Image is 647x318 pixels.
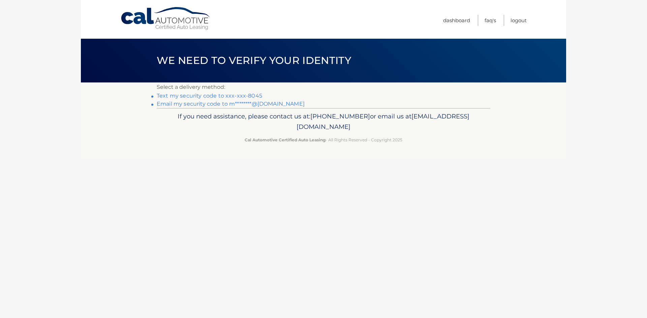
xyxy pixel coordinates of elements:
[310,112,370,120] span: [PHONE_NUMBER]
[485,15,496,26] a: FAQ's
[157,54,351,67] span: We need to verify your identity
[157,93,262,99] a: Text my security code to xxx-xxx-8045
[511,15,527,26] a: Logout
[443,15,470,26] a: Dashboard
[161,136,486,143] p: - All Rights Reserved - Copyright 2025
[245,137,326,142] strong: Cal Automotive Certified Auto Leasing
[157,82,490,92] p: Select a delivery method:
[157,101,305,107] a: Email my security code to m********@[DOMAIN_NAME]
[161,111,486,133] p: If you need assistance, please contact us at: or email us at
[120,7,211,31] a: Cal Automotive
